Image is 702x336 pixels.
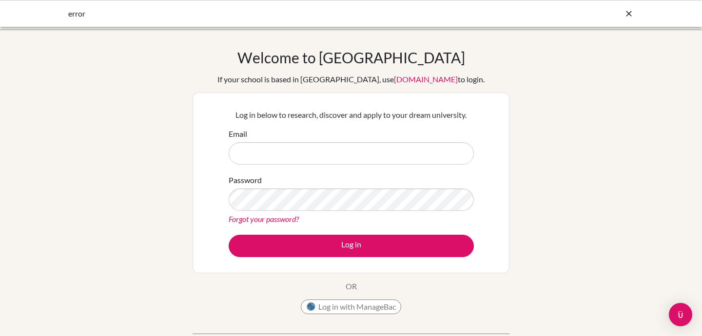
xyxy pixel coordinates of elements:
[394,75,458,84] a: [DOMAIN_NAME]
[217,74,485,85] div: If your school is based in [GEOGRAPHIC_DATA], use to login.
[301,299,401,314] button: Log in with ManageBac
[229,174,262,186] label: Password
[229,128,247,140] label: Email
[237,49,465,66] h1: Welcome to [GEOGRAPHIC_DATA]
[229,109,474,121] p: Log in below to research, discover and apply to your dream university.
[229,235,474,257] button: Log in
[346,280,357,292] p: OR
[229,214,299,224] a: Forgot your password?
[669,303,692,326] div: Open Intercom Messenger
[68,8,487,19] div: error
